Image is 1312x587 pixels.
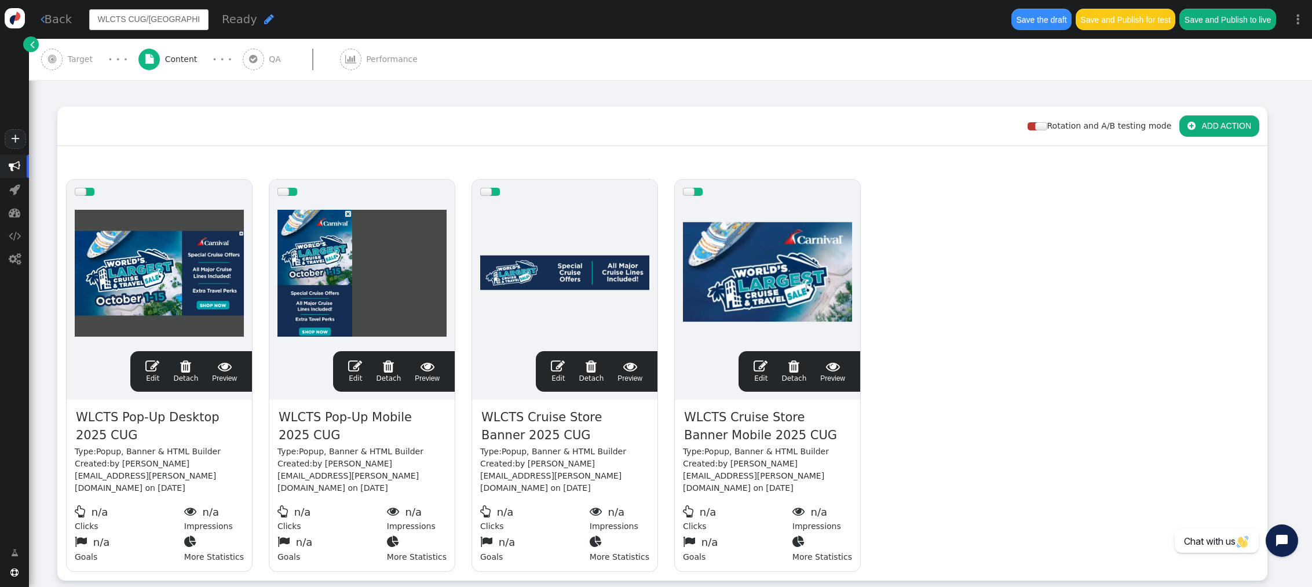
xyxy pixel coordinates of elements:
[683,459,824,493] span: by [PERSON_NAME][EMAIL_ADDRESS][PERSON_NAME][DOMAIN_NAME] on [DATE]
[75,502,184,533] div: Clicks
[590,533,649,563] div: More Statistics
[754,359,768,373] span: 
[3,542,27,563] a: 
[617,359,642,384] span: Preview
[75,535,90,548] span: 
[5,8,25,28] img: logo-icon.svg
[75,459,216,493] span: by [PERSON_NAME][EMAIL_ADDRESS][PERSON_NAME][DOMAIN_NAME] on [DATE]
[348,359,362,373] span: 
[1284,2,1312,37] a: ⋮
[294,506,311,518] span: n/a
[277,535,293,548] span: 
[701,536,718,548] span: n/a
[590,502,649,533] div: Impressions
[1179,9,1276,30] button: Save and Publish to live
[30,38,35,50] span: 
[387,505,403,517] span: 
[75,446,244,458] div: Type:
[590,535,605,548] span: 
[1011,9,1072,30] button: Save the draft
[249,54,257,64] span: 
[277,446,447,458] div: Type:
[41,39,138,80] a:  Target · · ·
[108,52,127,67] div: · · ·
[75,505,89,517] span: 
[617,359,642,384] a: Preview
[781,359,806,382] span: Detach
[75,408,244,446] span: WLCTS Pop-Up Desktop 2025 CUG
[173,359,198,384] a: Detach
[376,359,401,384] a: Detach
[480,459,622,493] span: by [PERSON_NAME][EMAIL_ADDRESS][PERSON_NAME][DOMAIN_NAME] on [DATE]
[811,506,828,518] span: n/a
[1187,121,1196,130] span: 
[96,447,221,456] span: Popup, Banner & HTML Builder
[683,458,852,494] div: Created:
[617,359,642,373] span: 
[480,458,649,494] div: Created:
[213,52,232,67] div: · · ·
[820,359,845,384] span: Preview
[792,535,808,548] span: 
[10,568,19,577] span: 
[165,53,202,65] span: Content
[145,359,159,373] span: 
[296,536,313,548] span: n/a
[366,53,422,65] span: Performance
[173,359,198,373] span: 
[68,53,98,65] span: Target
[212,359,237,373] span: 
[1076,9,1175,30] button: Save and Publish for test
[264,13,274,25] span: 
[781,359,806,373] span: 
[683,535,699,548] span: 
[9,230,21,242] span: 
[405,506,422,518] span: n/a
[415,359,440,384] span: Preview
[754,359,768,384] a: Edit
[184,502,244,533] div: Impressions
[5,129,25,149] a: +
[781,359,806,384] a: Detach
[145,359,159,384] a: Edit
[700,506,717,518] span: n/a
[579,359,604,373] span: 
[1179,115,1259,136] button: ADD ACTION
[23,37,39,52] a: 
[579,359,604,384] a: Detach
[184,533,244,563] div: More Statistics
[387,535,403,548] span: 
[9,184,20,195] span: 
[480,408,649,446] span: WLCTS Cruise Store Banner 2025 CUG
[387,533,447,563] div: More Statistics
[792,533,852,563] div: More Statistics
[138,39,243,80] a:  Content · · ·
[683,408,852,446] span: WLCTS Cruise Store Banner Mobile 2025 CUG
[551,359,565,384] a: Edit
[277,459,419,493] span: by [PERSON_NAME][EMAIL_ADDRESS][PERSON_NAME][DOMAIN_NAME] on [DATE]
[792,502,852,533] div: Impressions
[277,533,387,563] div: Goals
[75,458,244,494] div: Created:
[579,359,604,382] span: Detach
[480,505,494,517] span: 
[376,359,401,373] span: 
[590,505,605,517] span: 
[75,533,184,563] div: Goals
[376,359,401,382] span: Detach
[348,359,362,384] a: Edit
[222,13,257,26] span: Ready
[48,54,56,64] span: 
[145,54,154,64] span: 
[683,533,792,563] div: Goals
[277,408,447,446] span: WLCTS Pop-Up Mobile 2025 CUG
[551,359,565,373] span: 
[11,547,19,559] span: 
[212,359,237,384] span: Preview
[277,458,447,494] div: Created:
[41,13,45,25] span: 
[704,447,829,456] span: Popup, Banner & HTML Builder
[173,359,198,382] span: Detach
[415,359,440,384] a: Preview
[89,9,209,30] input: Campaign name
